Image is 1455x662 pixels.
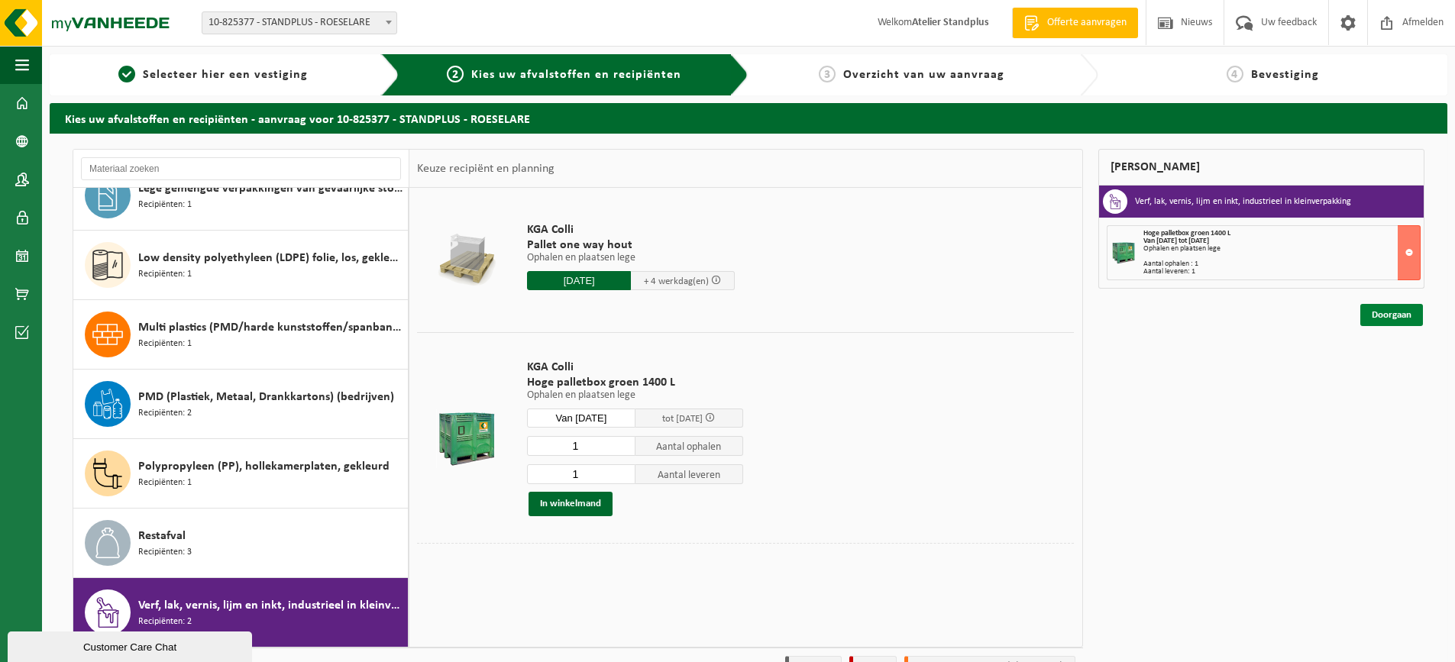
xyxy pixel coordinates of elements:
span: 4 [1227,66,1243,82]
span: Recipiënten: 1 [138,337,192,351]
span: KGA Colli [527,360,743,375]
strong: Atelier Standplus [912,17,989,28]
a: Doorgaan [1360,304,1423,326]
span: Kies uw afvalstoffen en recipiënten [471,69,681,81]
span: Recipiënten: 2 [138,615,192,629]
span: Restafval [138,527,186,545]
span: Overzicht van uw aanvraag [843,69,1004,81]
span: Selecteer hier een vestiging [143,69,308,81]
span: 1 [118,66,135,82]
div: Aantal leveren: 1 [1143,268,1421,276]
p: Ophalen en plaatsen lege [527,253,735,263]
button: Polypropyleen (PP), hollekamerplaten, gekleurd Recipiënten: 1 [73,439,409,509]
button: Low density polyethyleen (LDPE) folie, los, gekleurd Recipiënten: 1 [73,231,409,300]
span: 10-825377 - STANDPLUS - ROESELARE [202,12,396,34]
span: Multi plastics (PMD/harde kunststoffen/spanbanden/EPS/folie naturel/folie gemengd) [138,318,404,337]
input: Selecteer datum [527,271,631,290]
span: Recipiënten: 1 [138,198,192,212]
p: Ophalen en plaatsen lege [527,390,743,401]
span: Recipiënten: 3 [138,545,192,560]
button: Lege gemengde verpakkingen van gevaarlijke stoffen Recipiënten: 1 [73,161,409,231]
button: PMD (Plastiek, Metaal, Drankkartons) (bedrijven) Recipiënten: 2 [73,370,409,439]
span: 2 [447,66,464,82]
a: 1Selecteer hier een vestiging [57,66,369,84]
div: [PERSON_NAME] [1098,149,1425,186]
iframe: chat widget [8,628,255,662]
span: Offerte aanvragen [1043,15,1130,31]
span: Hoge palletbox groen 1400 L [1143,229,1230,237]
span: Hoge palletbox groen 1400 L [527,375,743,390]
div: Keuze recipiënt en planning [409,150,562,188]
span: 3 [819,66,836,82]
input: Selecteer datum [527,409,635,428]
h3: Verf, lak, vernis, lijm en inkt, industrieel in kleinverpakking [1135,189,1351,214]
button: Multi plastics (PMD/harde kunststoffen/spanbanden/EPS/folie naturel/folie gemengd) Recipiënten: 1 [73,300,409,370]
span: Polypropyleen (PP), hollekamerplaten, gekleurd [138,457,390,476]
div: Ophalen en plaatsen lege [1143,245,1421,253]
span: Bevestiging [1251,69,1319,81]
span: Pallet one way hout [527,237,735,253]
span: Recipiënten: 2 [138,406,192,421]
span: 10-825377 - STANDPLUS - ROESELARE [202,11,397,34]
button: In winkelmand [529,492,613,516]
a: Offerte aanvragen [1012,8,1138,38]
span: Low density polyethyleen (LDPE) folie, los, gekleurd [138,249,404,267]
span: KGA Colli [527,222,735,237]
button: Restafval Recipiënten: 3 [73,509,409,578]
span: Recipiënten: 1 [138,267,192,282]
span: PMD (Plastiek, Metaal, Drankkartons) (bedrijven) [138,388,394,406]
strong: Van [DATE] tot [DATE] [1143,237,1209,245]
span: Aantal leveren [635,464,744,484]
div: Aantal ophalen : 1 [1143,260,1421,268]
span: Aantal ophalen [635,436,744,456]
input: Materiaal zoeken [81,157,401,180]
span: Verf, lak, vernis, lijm en inkt, industrieel in kleinverpakking [138,596,404,615]
h2: Kies uw afvalstoffen en recipiënten - aanvraag voor 10-825377 - STANDPLUS - ROESELARE [50,103,1447,133]
button: Verf, lak, vernis, lijm en inkt, industrieel in kleinverpakking Recipiënten: 2 [73,578,409,647]
span: Recipiënten: 1 [138,476,192,490]
span: + 4 werkdag(en) [644,276,709,286]
span: tot [DATE] [662,414,703,424]
span: Lege gemengde verpakkingen van gevaarlijke stoffen [138,179,404,198]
